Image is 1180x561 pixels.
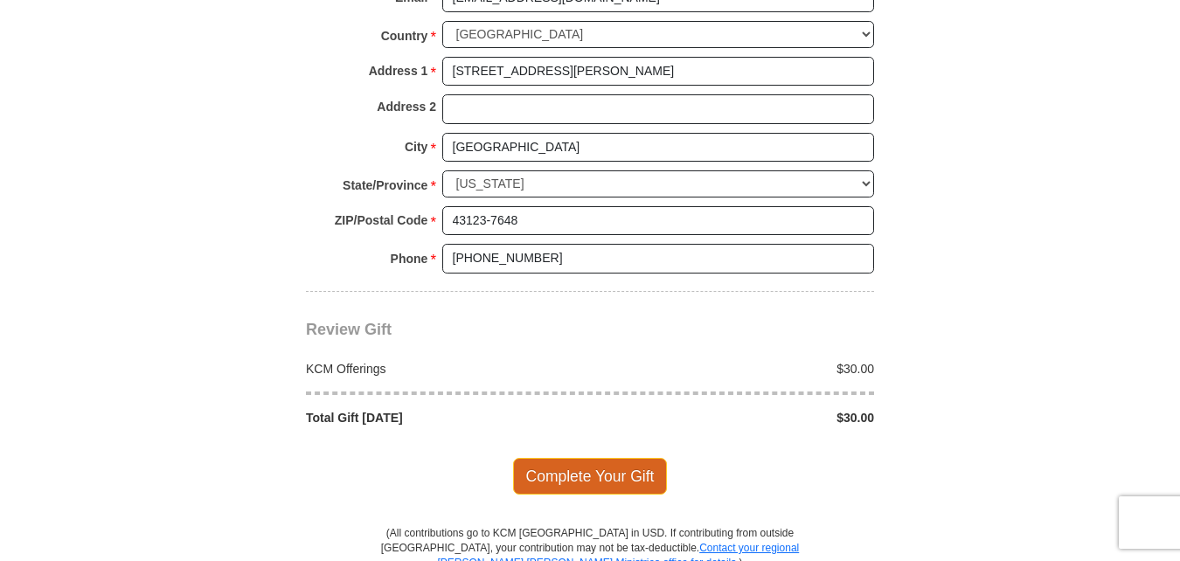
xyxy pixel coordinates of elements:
strong: City [405,135,427,159]
div: $30.00 [590,409,884,426]
strong: State/Province [343,173,427,197]
div: Total Gift [DATE] [297,409,591,426]
span: Review Gift [306,321,392,338]
div: KCM Offerings [297,360,591,377]
span: Complete Your Gift [513,458,668,495]
strong: Country [381,24,428,48]
strong: Address 1 [369,59,428,83]
strong: Address 2 [377,94,436,119]
strong: ZIP/Postal Code [335,208,428,232]
strong: Phone [391,246,428,271]
div: $30.00 [590,360,884,377]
